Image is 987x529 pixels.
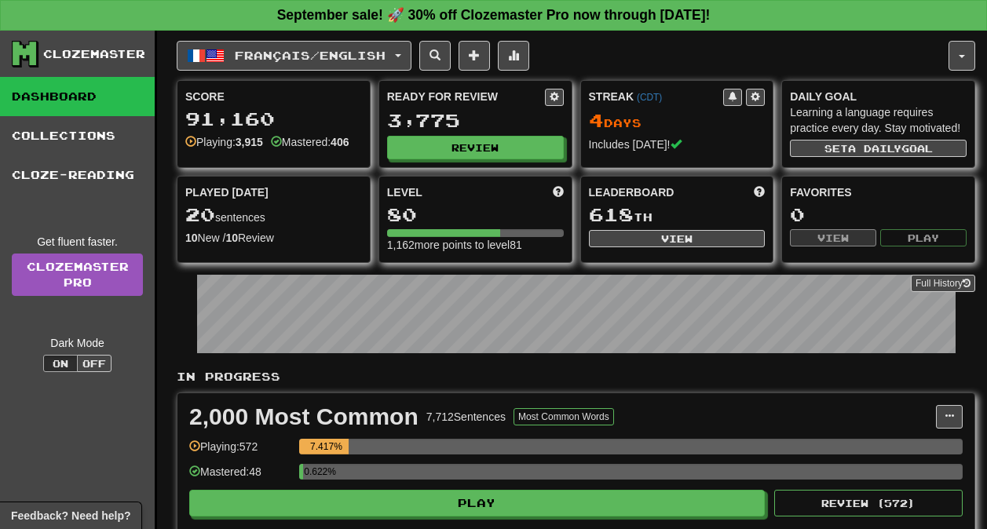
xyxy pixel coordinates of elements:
strong: 10 [225,232,238,244]
div: Playing: [185,134,263,150]
div: 3,775 [387,111,564,130]
button: Full History [911,275,975,292]
button: Review [387,136,564,159]
button: Français/English [177,41,411,71]
strong: 406 [331,136,349,148]
div: Ready for Review [387,89,545,104]
div: Streak [589,89,724,104]
button: View [589,230,766,247]
span: Played [DATE] [185,184,269,200]
div: Playing: 572 [189,439,291,465]
div: Favorites [790,184,967,200]
button: Off [77,355,111,372]
div: Get fluent faster. [12,234,143,250]
div: 80 [387,205,564,224]
div: 91,160 [185,109,362,129]
span: Open feedback widget [11,508,130,524]
span: 4 [589,109,604,131]
button: Play [880,229,967,246]
div: 0 [790,205,967,224]
a: (CDT) [637,92,662,103]
div: 7.417% [304,439,348,454]
button: Add sentence to collection [459,41,490,71]
div: Learning a language requires practice every day. Stay motivated! [790,104,967,136]
div: Day s [589,111,766,131]
div: Score [185,89,362,104]
span: 20 [185,203,215,225]
div: 2,000 Most Common [189,405,419,429]
a: ClozemasterPro [12,254,143,296]
span: a daily [848,143,901,154]
button: More stats [498,41,529,71]
strong: September sale! 🚀 30% off Clozemaster Pro now through [DATE]! [277,7,711,23]
button: View [790,229,876,246]
span: This week in points, UTC [754,184,765,200]
span: 618 [589,203,634,225]
button: Most Common Words [514,408,614,425]
div: 1,162 more points to level 81 [387,237,564,253]
div: Clozemaster [43,46,145,62]
strong: 3,915 [236,136,263,148]
div: New / Review [185,230,362,246]
span: Leaderboard [589,184,674,200]
span: Score more points to level up [553,184,564,200]
div: Includes [DATE]! [589,137,766,152]
div: Dark Mode [12,335,143,351]
strong: 10 [185,232,198,244]
button: On [43,355,78,372]
div: Mastered: 48 [189,464,291,490]
div: th [589,205,766,225]
button: Review (572) [774,490,963,516]
button: Play [189,490,765,516]
p: In Progress [177,369,975,385]
span: Français / English [235,49,386,62]
div: Daily Goal [790,89,967,104]
span: Level [387,184,422,200]
button: Search sentences [419,41,451,71]
div: 7,712 Sentences [426,409,506,425]
div: Mastered: [271,134,349,150]
div: sentences [185,205,362,225]
button: Seta dailygoal [790,140,967,157]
